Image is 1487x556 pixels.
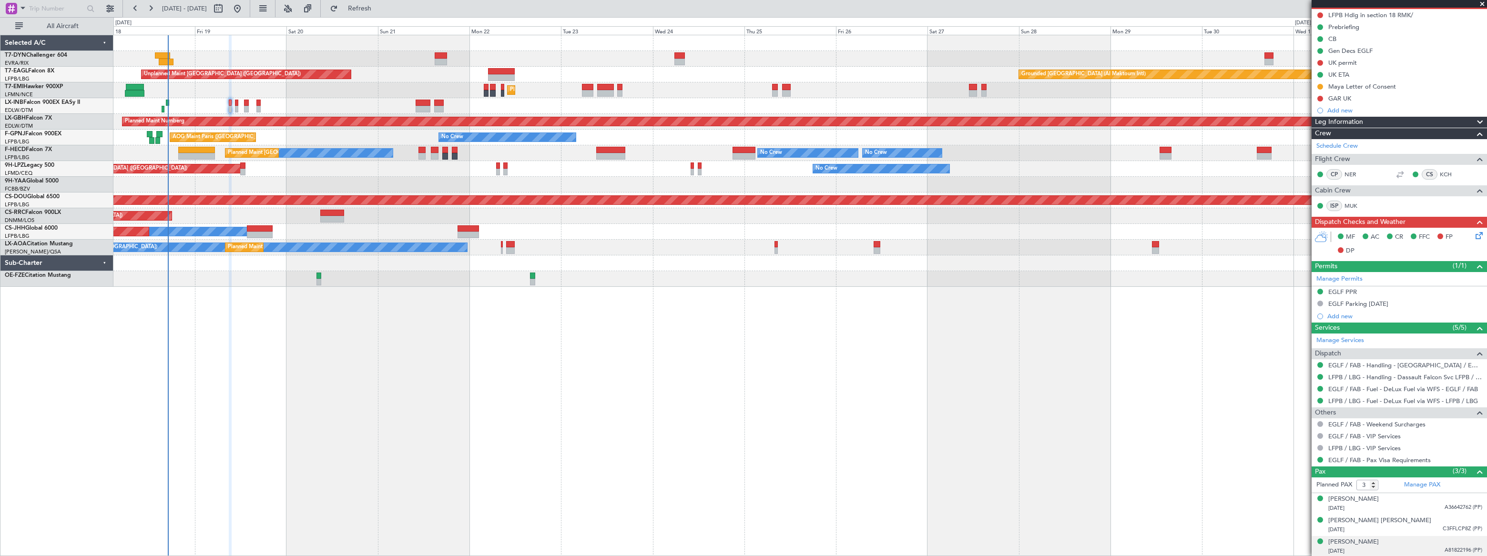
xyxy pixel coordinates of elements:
a: LFPB/LBG [5,233,30,240]
input: Trip Number [29,1,84,16]
div: No Crew [760,146,782,160]
a: LFPB/LBG [5,75,30,82]
span: T7-EAGL [5,68,28,74]
div: Mon 22 [469,26,561,35]
div: Gen Decs EGLF [1328,47,1373,55]
a: CS-DOUGlobal 6500 [5,194,60,200]
a: EVRA/RIX [5,60,29,67]
div: EGLF PPR [1328,288,1357,296]
div: Tue 23 [561,26,652,35]
span: [DATE] [1328,505,1344,512]
span: Refresh [340,5,380,12]
div: [DATE] [115,19,132,27]
label: Planned PAX [1316,480,1352,490]
span: MF [1346,233,1355,242]
span: All Aircraft [25,23,101,30]
div: UK permit [1328,59,1357,67]
a: LFPB/LBG [5,201,30,208]
div: Planned Maint Nurnberg [125,114,184,129]
span: [DATE] - [DATE] [162,4,207,13]
span: LX-INB [5,100,23,105]
div: Planned Maint Nice ([GEOGRAPHIC_DATA]) [228,240,334,254]
a: EDLW/DTM [5,122,33,130]
span: 9H-LPZ [5,162,24,168]
a: T7-EAGLFalcon 8X [5,68,54,74]
a: LX-AOACitation Mustang [5,241,73,247]
span: Dispatch Checks and Weather [1315,217,1406,228]
a: Manage Permits [1316,274,1363,284]
div: Wed 24 [653,26,744,35]
span: FP [1446,233,1453,242]
div: UK ETA [1328,71,1349,79]
a: Manage PAX [1404,480,1440,490]
div: Add new [1327,312,1482,320]
div: Fri 26 [836,26,927,35]
div: CP [1326,169,1342,180]
a: 9H-LPZLegacy 500 [5,162,54,168]
span: CR [1395,233,1403,242]
div: Thu 25 [744,26,836,35]
div: Planned [GEOGRAPHIC_DATA] ([GEOGRAPHIC_DATA]) [52,162,187,176]
a: Schedule Crew [1316,142,1358,151]
div: AOG Maint Paris ([GEOGRAPHIC_DATA]) [173,130,273,144]
span: Cabin Crew [1315,185,1351,196]
div: Planned Maint [GEOGRAPHIC_DATA] [510,83,601,97]
div: LFPB Hdlg in section 18 RMK/ [1328,11,1413,19]
button: All Aircraft [10,19,103,34]
div: Sat 27 [927,26,1019,35]
button: Refresh [326,1,383,16]
div: Unplanned Maint [GEOGRAPHIC_DATA] ([GEOGRAPHIC_DATA]) [144,67,301,81]
div: Wed 1 [1293,26,1385,35]
span: CS-JHH [5,225,25,231]
div: Fri 19 [195,26,286,35]
div: Sat 20 [286,26,378,35]
span: A36642762 (PP) [1445,504,1482,512]
a: DNMM/LOS [5,217,34,224]
div: Tue 30 [1202,26,1293,35]
span: OE-FZE [5,273,25,278]
a: LX-GBHFalcon 7X [5,115,52,121]
a: EGLF / FAB - Weekend Surcharges [1328,420,1426,428]
span: (3/3) [1453,466,1467,476]
a: EGLF / FAB - Pax Visa Requirements [1328,456,1431,464]
a: EDLW/DTM [5,107,33,114]
a: LFPB/LBG [5,154,30,161]
span: A81822196 (PP) [1445,546,1482,555]
span: LX-GBH [5,115,26,121]
div: Planned Maint [GEOGRAPHIC_DATA] ([GEOGRAPHIC_DATA]) [228,146,378,160]
div: [PERSON_NAME] [1328,537,1379,547]
div: No Crew [865,146,887,160]
a: CS-RRCFalcon 900LX [5,210,61,215]
div: ISP [1326,201,1342,211]
span: [DATE] [1328,547,1344,555]
span: T7-DYN [5,52,26,58]
a: EGLF / FAB - Fuel - DeLux Fuel via WFS - EGLF / FAB [1328,385,1478,393]
div: Sun 28 [1019,26,1110,35]
a: OE-FZECitation Mustang [5,273,71,278]
div: Maya Letter of Consent [1328,82,1396,91]
a: EGLF / FAB - VIP Services [1328,432,1401,440]
a: NER [1344,170,1366,179]
a: [PERSON_NAME]/QSA [5,248,61,255]
span: AC [1371,233,1379,242]
span: Leg Information [1315,117,1363,128]
span: F-HECD [5,147,26,152]
div: Mon 29 [1110,26,1202,35]
span: CS-DOU [5,194,27,200]
div: [DATE] [1295,19,1311,27]
div: [PERSON_NAME] [1328,495,1379,504]
span: FFC [1419,233,1430,242]
a: EGLF / FAB - Handling - [GEOGRAPHIC_DATA] / EGLF / FAB [1328,361,1482,369]
span: [DATE] [1328,526,1344,533]
span: F-GPNJ [5,131,25,137]
span: T7-EMI [5,84,23,90]
a: LFPB / LBG - VIP Services [1328,444,1401,452]
a: FCBB/BZV [5,185,30,192]
a: KCH [1440,170,1461,179]
a: F-HECDFalcon 7X [5,147,52,152]
span: Others [1315,407,1336,418]
a: 9H-YAAGlobal 5000 [5,178,59,184]
div: Grounded [GEOGRAPHIC_DATA] (Al Maktoum Intl) [1021,67,1146,81]
a: MUK [1344,202,1366,210]
span: 9H-YAA [5,178,26,184]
